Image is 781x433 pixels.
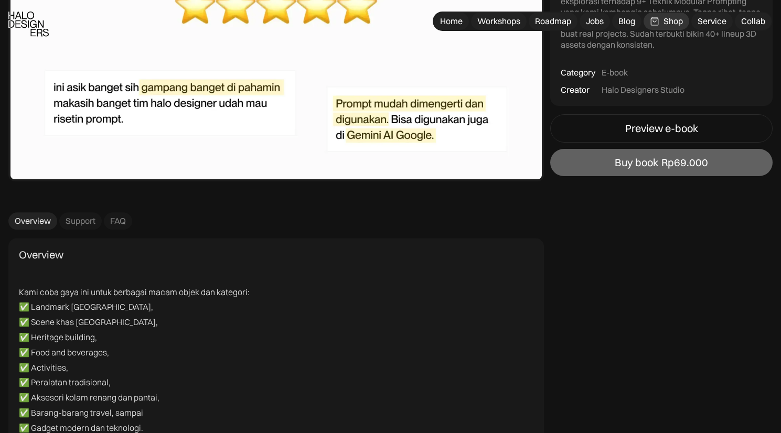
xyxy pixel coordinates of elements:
[698,16,726,27] div: Service
[19,269,322,300] p: Kami coba gaya ini untuk berbagai macam objek dan kategori:
[664,16,683,27] div: Shop
[66,215,95,226] div: Support
[691,13,733,30] a: Service
[477,16,520,27] div: Workshops
[612,13,641,30] a: Blog
[661,156,708,169] div: Rp69.000
[602,67,628,78] div: E-book
[550,114,773,143] a: Preview e-book
[561,67,595,78] div: Category
[644,13,689,30] a: Shop
[15,215,51,226] div: Overview
[110,215,126,226] div: FAQ
[625,122,698,135] div: Preview e-book
[735,13,772,30] a: Collab
[440,16,463,27] div: Home
[434,13,469,30] a: Home
[580,13,610,30] a: Jobs
[19,248,63,261] div: Overview
[586,16,604,27] div: Jobs
[615,156,658,169] div: Buy book
[550,149,773,176] a: Buy bookRp69.000
[602,84,684,95] div: Halo Designers Studio
[471,13,527,30] a: Workshops
[529,13,577,30] a: Roadmap
[535,16,571,27] div: Roadmap
[561,84,590,95] div: Creator
[618,16,635,27] div: Blog
[741,16,765,27] div: Collab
